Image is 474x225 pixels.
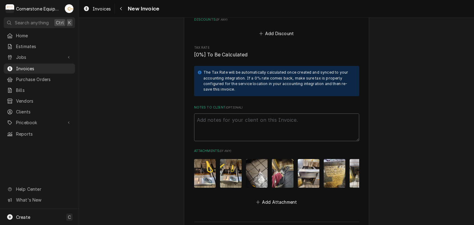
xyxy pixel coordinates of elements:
button: Add Attachment [255,198,298,207]
span: Purchase Orders [16,76,72,83]
img: J61HbEsCSlqXOvLtDVAp [350,159,371,188]
span: Tax Rate [194,51,359,59]
img: HORgbq1bQsq3X4yqv0Az [324,159,345,188]
span: Jobs [16,54,63,60]
span: Clients [16,108,72,115]
span: Reports [16,131,72,137]
div: Notes to Client [194,105,359,141]
label: Notes to Client [194,105,359,110]
div: Tax Rate [194,45,359,59]
button: Search anythingCtrlK [4,17,75,28]
img: 7qpBYGQdT8e92dGVr04E [298,159,319,188]
span: K [68,19,71,26]
span: ( if any ) [216,18,227,21]
a: Estimates [4,41,75,51]
a: Invoices [81,4,113,14]
span: ( optional ) [226,106,243,109]
a: Go to Pricebook [4,117,75,128]
a: Go to Help Center [4,184,75,194]
div: Attachments [194,149,359,206]
span: Estimates [16,43,72,50]
span: Pricebook [16,119,63,126]
span: [0%] To Be Calculated [194,52,247,58]
a: Purchase Orders [4,74,75,84]
a: Go to What's New [4,195,75,205]
span: C [68,214,71,220]
span: Invoices [93,6,111,12]
span: New Invoice [126,5,159,13]
span: Tax Rate [194,45,359,50]
span: Home [16,32,72,39]
div: Cornerstone Equipment Repair, LLC's Avatar [6,4,14,13]
div: C [6,4,14,13]
img: yKSxawZQQjA89FweF7Hg [220,159,242,188]
span: Bills [16,87,72,93]
a: Clients [4,107,75,117]
a: Vendors [4,96,75,106]
button: Add Discount [258,29,295,38]
span: Help Center [16,186,71,192]
div: Discounts [194,17,359,38]
span: Create [16,215,30,220]
a: Invoices [4,63,75,74]
div: AB [65,4,73,13]
label: Attachments [194,149,359,153]
span: Vendors [16,98,72,104]
a: Home [4,31,75,41]
span: Ctrl [56,19,64,26]
img: 8wxyI4fISHyp4zGDXPh1 [246,159,268,188]
a: Go to Jobs [4,52,75,62]
button: Navigate back [116,4,126,14]
span: Search anything [15,19,49,26]
div: Cornerstone Equipment Repair, LLC [16,6,61,12]
label: Discounts [194,17,359,22]
span: What's New [16,197,71,203]
img: LZSumxYrTXOkTTVvAf2B [272,159,293,188]
span: ( if any ) [219,149,231,153]
span: Invoices [16,65,72,72]
img: OUBG5TwbRvSLFi3PLIvY [194,159,216,188]
a: Reports [4,129,75,139]
a: Bills [4,85,75,95]
div: The Tax Rate will be automatically calculated once created and synced to your accounting integrat... [203,70,353,92]
div: Andrew Buigues's Avatar [65,4,73,13]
